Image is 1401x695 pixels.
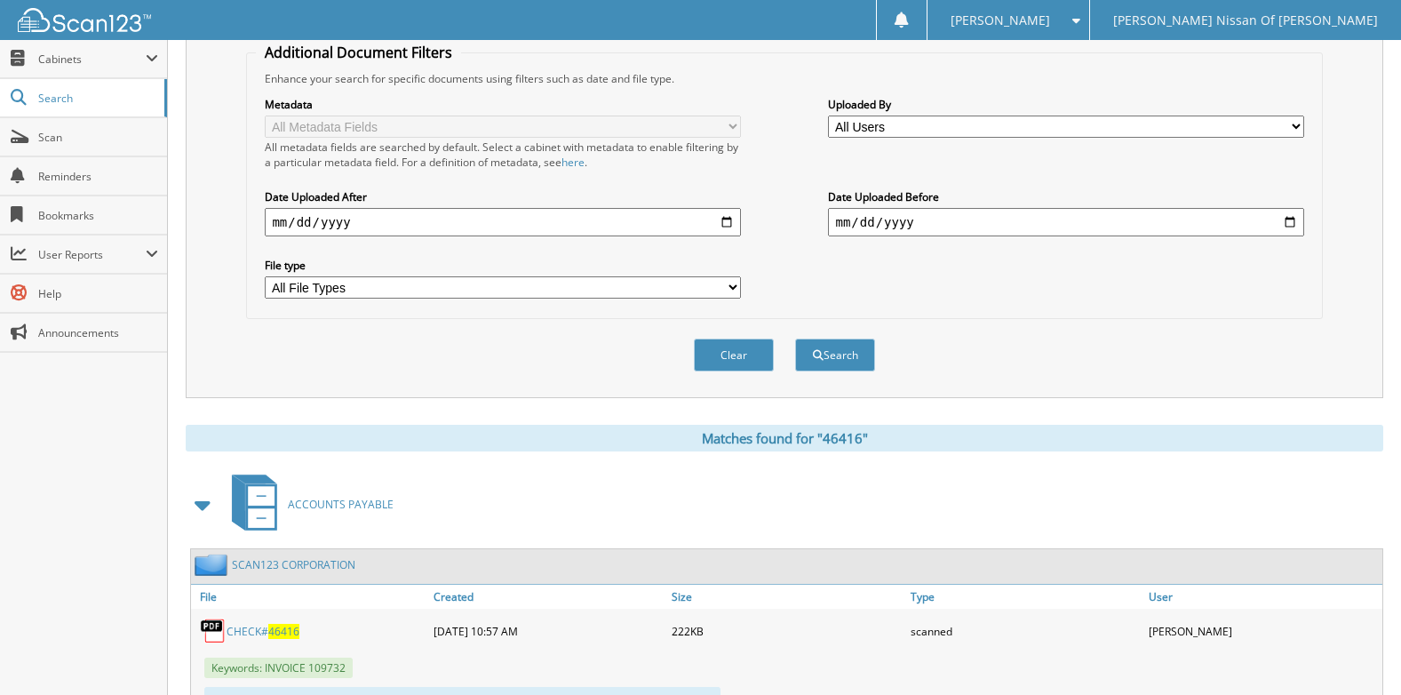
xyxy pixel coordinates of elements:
div: Enhance your search for specific documents using filters such as date and file type. [256,71,1312,86]
label: Uploaded By [828,97,1303,112]
a: Type [906,585,1144,609]
a: CHECK#46416 [227,624,299,639]
iframe: Chat Widget [1312,610,1401,695]
a: Created [429,585,667,609]
span: Scan [38,130,158,145]
input: end [828,208,1303,236]
button: Clear [694,339,774,371]
a: here [561,155,585,170]
input: start [265,208,740,236]
span: Cabinets [38,52,146,67]
img: scan123-logo-white.svg [18,8,151,32]
span: Search [38,91,155,106]
span: Keywords: INVOICE 109732 [204,658,353,678]
img: PDF.png [200,618,227,644]
span: Announcements [38,325,158,340]
span: Bookmarks [38,208,158,223]
span: ACCOUNTS PAYABLE [288,497,394,512]
label: Metadata [265,97,740,112]
a: ACCOUNTS PAYABLE [221,469,394,539]
img: folder2.png [195,554,232,576]
div: Matches found for "46416" [186,425,1383,451]
span: Help [38,286,158,301]
div: scanned [906,613,1144,649]
div: [DATE] 10:57 AM [429,613,667,649]
a: Size [667,585,905,609]
button: Search [795,339,875,371]
span: 46416 [268,624,299,639]
span: [PERSON_NAME] Nissan Of [PERSON_NAME] [1113,15,1378,26]
label: Date Uploaded After [265,189,740,204]
a: User [1144,585,1382,609]
div: [PERSON_NAME] [1144,613,1382,649]
span: Reminders [38,169,158,184]
div: All metadata fields are searched by default. Select a cabinet with metadata to enable filtering b... [265,140,740,170]
legend: Additional Document Filters [256,43,461,62]
a: SCAN123 CORPORATION [232,557,355,572]
label: File type [265,258,740,273]
label: Date Uploaded Before [828,189,1303,204]
span: User Reports [38,247,146,262]
span: [PERSON_NAME] [951,15,1050,26]
div: 222KB [667,613,905,649]
a: File [191,585,429,609]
